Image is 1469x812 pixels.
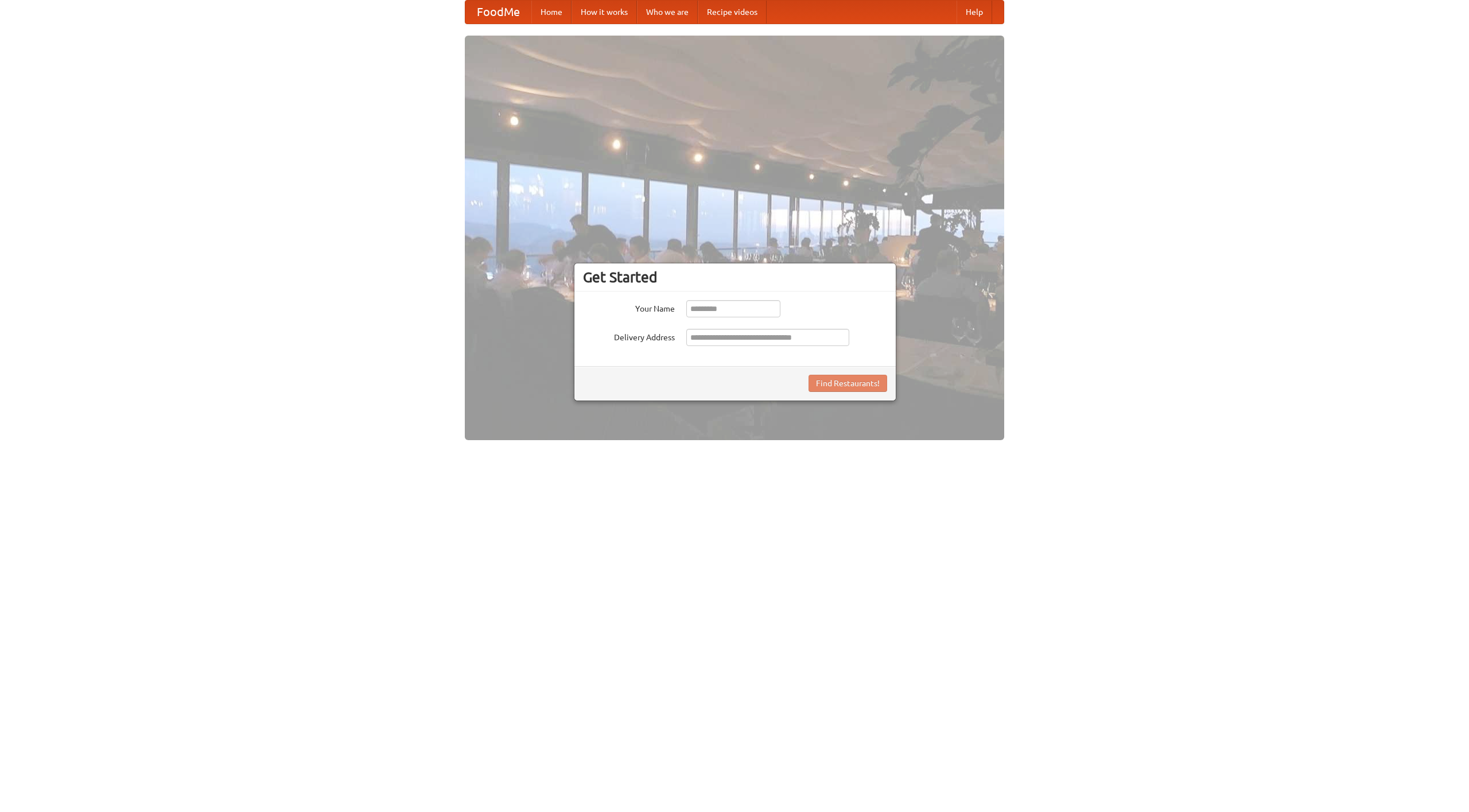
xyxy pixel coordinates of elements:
a: Help [957,1,992,24]
label: Delivery Address [583,329,675,343]
a: FoodMe [465,1,531,24]
a: How it works [572,1,637,24]
a: Who we are [637,1,698,24]
button: Find Restaurants! [809,375,887,392]
h3: Get Started [583,269,887,286]
a: Home [531,1,572,24]
a: Recipe videos [698,1,767,24]
label: Your Name [583,300,675,314]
